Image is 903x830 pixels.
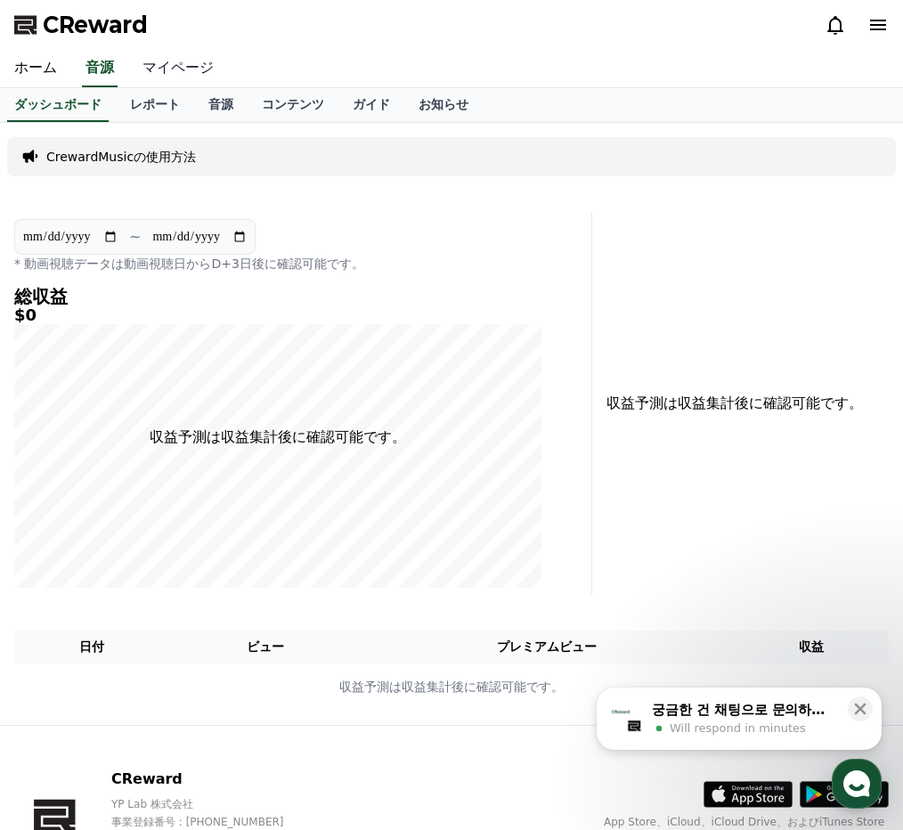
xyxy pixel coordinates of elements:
span: Home [45,591,77,606]
p: 収益予測は収益集計後に確認可能です。 [15,678,888,696]
a: Home [5,565,118,609]
a: CrewardMusicの使用方法 [46,148,196,166]
a: Settings [230,565,342,609]
span: CReward [43,11,148,39]
a: ガイド [338,88,404,122]
p: * 動画視聴データは動画視聴日からD+3日後に確認可能です。 [14,255,541,273]
th: 日付 [14,631,169,663]
a: レポート [116,88,194,122]
a: ダッシュボード [7,88,109,122]
span: Settings [264,591,307,606]
a: CReward [14,11,148,39]
p: CReward [111,769,369,790]
a: コンテンツ [248,88,338,122]
h4: 総収益 [14,287,541,306]
a: 音源 [194,88,248,122]
th: 収益 [734,631,889,663]
p: YP Lab 株式会社 [111,797,369,811]
a: Messages [118,565,230,609]
h5: $0 [14,306,541,324]
a: マイページ [128,50,228,87]
p: 収益予測は収益集計後に確認可能です。 [150,427,406,448]
p: 事業登録番号 : [PHONE_NUMBER] [111,815,369,829]
a: お知らせ [404,88,483,122]
th: ビュー [169,631,361,663]
p: ~ [129,226,141,248]
p: 収益予測は収益集計後に確認可能です。 [606,393,846,414]
span: Messages [148,592,200,606]
th: プレミアムビュー [361,631,733,663]
a: 音源 [82,50,118,87]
